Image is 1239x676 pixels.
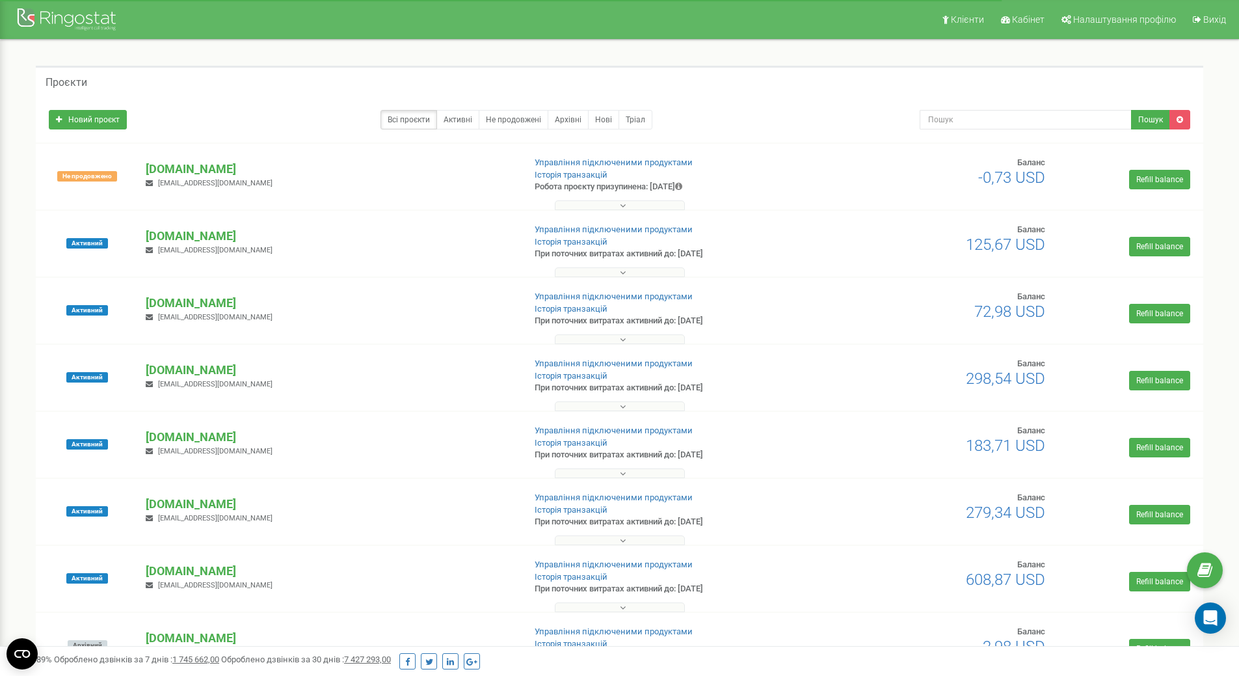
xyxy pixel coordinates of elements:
span: -2,98 USD [978,638,1045,656]
a: Всі проєкти [380,110,437,129]
a: Управління підключеними продуктами [535,358,693,368]
a: Refill balance [1129,304,1190,323]
button: Open CMP widget [7,638,38,669]
a: Історія транзакцій [535,237,607,247]
span: Баланс [1017,291,1045,301]
span: Оброблено дзвінків за 7 днів : [54,655,219,664]
p: [DOMAIN_NAME] [146,630,513,647]
a: Управління підключеними продуктами [535,493,693,502]
a: Управління підключеними продуктами [535,157,693,167]
a: Історія транзакцій [535,304,607,314]
a: Історія транзакцій [535,505,607,515]
a: Історія транзакцій [535,438,607,448]
a: Управління підключеними продуктами [535,224,693,234]
a: Refill balance [1129,170,1190,189]
p: При поточних витратах активний до: [DATE] [535,516,805,528]
a: Тріал [619,110,652,129]
p: [DOMAIN_NAME] [146,161,513,178]
a: Архівні [548,110,589,129]
span: Баланс [1017,493,1045,502]
span: 183,71 USD [966,437,1045,455]
span: Кабінет [1012,14,1045,25]
a: Історія транзакцій [535,572,607,582]
a: Історія транзакцій [535,170,607,180]
p: При поточних витратах активний до: [DATE] [535,248,805,260]
span: [EMAIL_ADDRESS][DOMAIN_NAME] [158,380,273,388]
p: [DOMAIN_NAME] [146,496,513,513]
p: [DOMAIN_NAME] [146,429,513,446]
span: [EMAIL_ADDRESS][DOMAIN_NAME] [158,179,273,187]
span: Оброблено дзвінків за 30 днів : [221,655,391,664]
span: 298,54 USD [966,370,1045,388]
span: -0,73 USD [978,169,1045,187]
p: При поточних витратах активний до: [DATE] [535,449,805,461]
a: Refill balance [1129,505,1190,524]
p: При поточних витратах активний до: [DATE] [535,382,805,394]
a: Історія транзакцій [535,371,607,381]
span: Баланс [1017,358,1045,368]
a: Нові [588,110,619,129]
u: 1 745 662,00 [172,655,219,664]
p: При поточних витратах активний до: [DATE] [535,315,805,327]
a: Refill balance [1129,237,1190,256]
input: Пошук [920,110,1132,129]
p: Робота проєкту призупинена: [DATE] [535,181,805,193]
a: Історія транзакцій [535,639,607,649]
span: [EMAIL_ADDRESS][DOMAIN_NAME] [158,313,273,321]
a: Refill balance [1129,639,1190,658]
span: Баланс [1017,627,1045,636]
span: Вихід [1203,14,1226,25]
span: [EMAIL_ADDRESS][DOMAIN_NAME] [158,447,273,455]
span: 72,98 USD [974,303,1045,321]
span: [EMAIL_ADDRESS][DOMAIN_NAME] [158,581,273,589]
a: Активні [436,110,479,129]
span: Клієнти [951,14,984,25]
p: [DOMAIN_NAME] [146,228,513,245]
div: Open Intercom Messenger [1195,602,1226,634]
span: Активний [66,573,108,584]
span: Активний [66,305,108,316]
span: [EMAIL_ADDRESS][DOMAIN_NAME] [158,246,273,254]
span: Активний [66,439,108,450]
span: 608,87 USD [966,571,1045,589]
img: Ringostat Logo [16,5,120,36]
span: Не продовжено [57,171,117,182]
a: Управління підключеними продуктами [535,426,693,435]
span: Архівний [68,640,107,651]
a: Refill balance [1129,371,1190,390]
a: Refill balance [1129,572,1190,591]
span: Активний [66,238,108,249]
a: Управління підключеними продуктами [535,560,693,569]
span: Налаштування профілю [1073,14,1176,25]
u: 7 427 293,00 [344,655,391,664]
p: [DOMAIN_NAME] [146,362,513,379]
a: Refill balance [1129,438,1190,457]
span: 125,67 USD [966,236,1045,254]
button: Пошук [1131,110,1170,129]
span: Баланс [1017,157,1045,167]
a: Не продовжені [479,110,548,129]
span: Баланс [1017,426,1045,435]
span: Баланс [1017,560,1045,569]
span: Баланс [1017,224,1045,234]
a: Новий проєкт [49,110,127,129]
span: Активний [66,372,108,383]
span: 279,34 USD [966,504,1045,522]
p: При поточних витратах активний до: [DATE] [535,583,805,595]
p: [DOMAIN_NAME] [146,563,513,580]
p: [DOMAIN_NAME] [146,295,513,312]
h5: Проєкти [46,77,87,88]
a: Управління підключеними продуктами [535,291,693,301]
a: Управління підключеними продуктами [535,627,693,636]
span: [EMAIL_ADDRESS][DOMAIN_NAME] [158,514,273,522]
span: Активний [66,506,108,517]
